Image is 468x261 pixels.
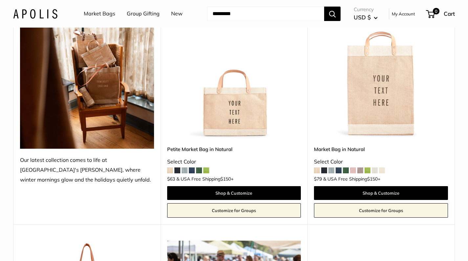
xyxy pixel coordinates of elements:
[323,177,380,181] span: & USA Free Shipping +
[176,177,234,181] span: & USA Free Shipping +
[127,9,160,19] a: Group Gifting
[13,9,57,18] img: Apolis
[314,203,448,218] a: Customize for Groups
[167,186,301,200] a: Shop & Customize
[167,176,175,182] span: $63
[167,5,301,139] a: Petite Market Bag in NaturalPetite Market Bag in Natural
[314,5,448,139] a: Market Bag in NaturalMarket Bag in Natural
[167,5,301,139] img: Petite Market Bag in Natural
[354,14,371,21] span: USD $
[354,12,378,23] button: USD $
[314,5,448,139] img: Market Bag in Natural
[427,9,455,19] a: 0 Cart
[367,176,378,182] span: $150
[20,5,154,149] img: Our latest collection comes to life at UK's Estelle Manor, where winter mornings glow and the hol...
[314,157,448,167] div: Select Color
[314,176,322,182] span: $79
[314,186,448,200] a: Shop & Customize
[392,10,415,18] a: My Account
[220,176,231,182] span: $150
[167,203,301,218] a: Customize for Groups
[171,9,183,19] a: New
[354,5,378,14] span: Currency
[167,157,301,167] div: Select Color
[84,9,115,19] a: Market Bags
[433,8,439,14] span: 0
[20,155,154,185] div: Our latest collection comes to life at [GEOGRAPHIC_DATA]'s [PERSON_NAME], where winter mornings g...
[167,145,301,153] a: Petite Market Bag in Natural
[324,7,341,21] button: Search
[207,7,324,21] input: Search...
[314,145,448,153] a: Market Bag in Natural
[444,10,455,17] span: Cart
